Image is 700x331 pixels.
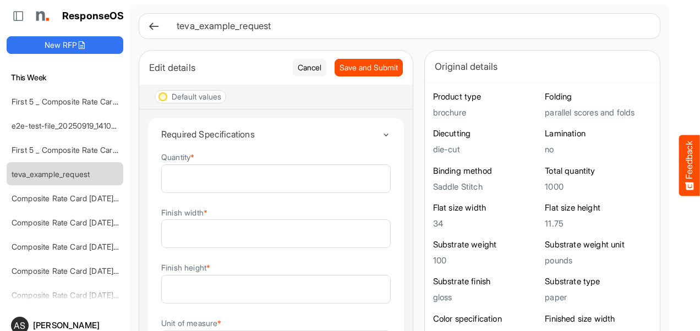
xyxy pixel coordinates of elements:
a: Composite Rate Card [DATE]_smaller [12,266,142,275]
div: Edit details [149,60,285,75]
a: First 5 _ Composite Rate Card [DATE] (2) [12,145,155,155]
h6: Substrate weight [433,239,540,250]
a: Composite Rate Card [DATE] mapping test_deleted [12,242,192,251]
a: First 5 _ Composite Rate Card [DATE] (2) [12,97,155,106]
label: Finish width [161,208,207,217]
h5: Saddle Stitch [433,182,540,191]
h6: Binding method [433,165,540,176]
a: teva_example_request [12,169,90,179]
button: Cancel [293,59,326,76]
div: Original details [435,59,650,74]
h6: Substrate type [545,276,652,287]
button: New RFP [7,36,123,54]
h5: brochure [433,108,540,117]
label: Unit of measure [161,319,222,327]
h5: no [545,145,652,154]
h5: 1000 [545,182,652,191]
h6: teva_example_request [177,21,642,31]
img: Northell [30,5,52,27]
span: AS [14,321,25,330]
h6: Flat size width [433,202,540,213]
a: e2e-test-file_20250919_141053 [12,121,121,130]
h5: die-cut [433,145,540,154]
a: Composite Rate Card [DATE]_smaller [12,194,142,203]
label: Finish height [161,263,210,272]
h5: parallel scores and folds [545,108,652,117]
h6: Folding [545,91,652,102]
button: Feedback [679,135,700,196]
label: Quantity [161,153,194,161]
h4: Required Specifications [161,129,382,139]
h6: Flat size height [545,202,652,213]
summary: Toggle content [161,118,391,150]
h6: Total quantity [545,165,652,176]
h1: ResponseOS [62,10,124,22]
h6: Substrate weight unit [545,239,652,250]
h5: paper [545,293,652,302]
div: Default values [172,93,221,101]
button: Save and Submit Progress [335,59,403,76]
h5: 11.75 [545,219,652,228]
h6: Substrate finish [433,276,540,287]
a: Composite Rate Card [DATE]_smaller [12,218,142,227]
h6: Finished size width [545,313,652,324]
h5: 100 [433,256,540,265]
h6: Lamination [545,128,652,139]
h5: pounds [545,256,652,265]
h6: Color specification [433,313,540,324]
h5: 34 [433,219,540,228]
h5: gloss [433,293,540,302]
h6: Diecutting [433,128,540,139]
div: [PERSON_NAME] [33,321,119,329]
h6: Product type [433,91,540,102]
span: Save and Submit [340,62,398,74]
h6: This Week [7,71,123,84]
